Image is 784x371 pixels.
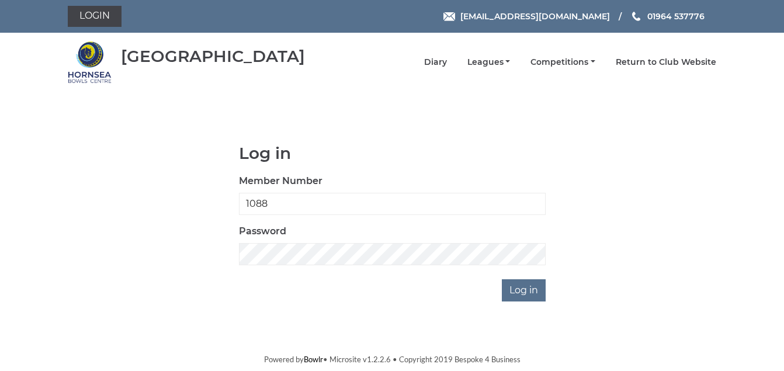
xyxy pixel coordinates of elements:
[443,12,455,21] img: Email
[239,224,286,238] label: Password
[630,10,705,23] a: Phone us 01964 537776
[424,57,447,68] a: Diary
[467,57,511,68] a: Leagues
[460,11,610,22] span: [EMAIL_ADDRESS][DOMAIN_NAME]
[443,10,610,23] a: Email [EMAIL_ADDRESS][DOMAIN_NAME]
[632,12,640,21] img: Phone us
[264,355,521,364] span: Powered by • Microsite v1.2.2.6 • Copyright 2019 Bespoke 4 Business
[68,6,122,27] a: Login
[239,174,322,188] label: Member Number
[68,40,112,84] img: Hornsea Bowls Centre
[239,144,546,162] h1: Log in
[502,279,546,301] input: Log in
[304,355,323,364] a: Bowlr
[530,57,595,68] a: Competitions
[647,11,705,22] span: 01964 537776
[121,47,305,65] div: [GEOGRAPHIC_DATA]
[616,57,716,68] a: Return to Club Website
